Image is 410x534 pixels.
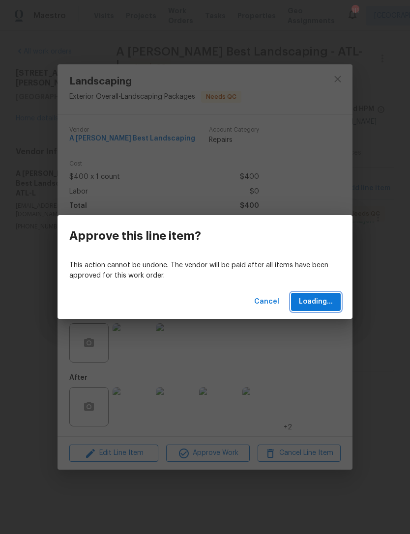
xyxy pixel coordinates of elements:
button: Cancel [250,293,283,311]
h3: Approve this line item? [69,229,201,243]
button: Loading... [291,293,341,311]
span: Cancel [254,296,279,308]
p: This action cannot be undone. The vendor will be paid after all items have been approved for this... [69,260,341,281]
span: Loading... [299,296,333,308]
